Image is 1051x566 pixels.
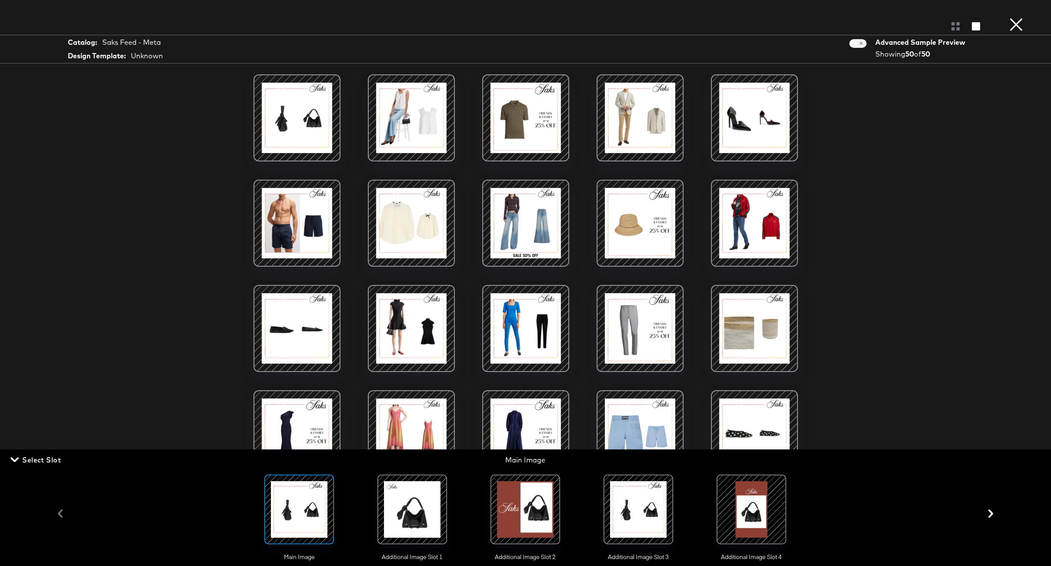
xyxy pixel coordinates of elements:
[355,455,695,465] div: Main Image
[9,454,64,466] button: Select Slot
[875,49,968,59] div: Showing of
[102,37,161,47] div: Saks Feed - Meta
[595,553,682,561] span: Additional Image Slot 3
[12,454,61,466] span: Select Slot
[875,37,968,47] div: Advanced Sample Preview
[369,553,456,561] span: Additional Image Slot 1
[256,553,343,561] span: Main Image
[708,553,795,561] span: Additional Image Slot 4
[921,50,930,58] strong: 50
[482,553,569,561] span: Additional Image Slot 2
[68,51,126,61] strong: Design Template:
[905,50,914,58] strong: 50
[131,51,163,61] div: Unknown
[68,37,97,47] strong: Catalog:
